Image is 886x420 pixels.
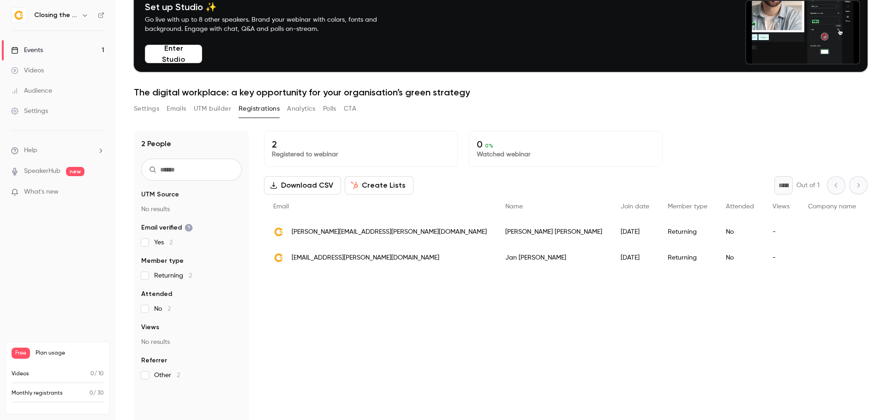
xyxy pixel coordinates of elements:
[292,227,487,237] span: [PERSON_NAME][EMAIL_ADDRESS][PERSON_NAME][DOMAIN_NAME]
[496,219,611,245] div: [PERSON_NAME] [PERSON_NAME]
[154,371,180,380] span: Other
[345,176,413,195] button: Create Lists
[11,46,43,55] div: Events
[154,271,192,280] span: Returning
[24,187,59,197] span: What's new
[796,181,820,190] p: Out of 1
[141,356,167,365] span: Referrer
[11,86,52,95] div: Audience
[11,66,44,75] div: Videos
[90,371,94,377] span: 0
[287,101,316,116] button: Analytics
[12,389,63,397] p: Monthly registrants
[763,219,799,245] div: -
[485,142,493,149] span: 0 %
[496,245,611,271] div: Jan [PERSON_NAME]
[168,306,171,312] span: 2
[90,390,93,396] span: 0
[11,146,104,155] li: help-dropdown-opener
[90,389,104,397] p: / 30
[717,245,763,271] div: No
[12,8,26,23] img: Closing the Loop
[668,203,707,210] span: Member type
[141,223,193,232] span: Email verified
[24,166,60,176] a: SpeakerHub
[273,226,284,237] img: closingtheloop.eu
[141,290,172,299] span: Attended
[772,203,790,210] span: Views
[621,203,649,210] span: Join date
[93,188,104,196] iframe: Noticeable Trigger
[141,337,242,347] p: No results
[659,245,717,271] div: Returning
[273,203,289,210] span: Email
[194,101,231,116] button: UTM builder
[34,11,78,20] h6: Closing the Loop
[272,150,450,159] p: Registered to webinar
[505,203,523,210] span: Name
[141,138,171,149] h1: 2 People
[141,205,242,214] p: No results
[717,219,763,245] div: No
[24,146,37,155] span: Help
[141,190,242,380] section: facet-groups
[189,272,192,279] span: 2
[177,372,180,379] span: 2
[726,203,754,210] span: Attended
[90,370,104,378] p: / 10
[154,238,173,247] span: Yes
[141,323,159,332] span: Views
[66,167,84,176] span: new
[145,1,399,12] h4: Set up Studio ✨
[659,219,717,245] div: Returning
[36,349,104,357] span: Plan usage
[611,245,659,271] div: [DATE]
[134,101,159,116] button: Settings
[239,101,280,116] button: Registrations
[323,101,336,116] button: Polls
[611,219,659,245] div: [DATE]
[134,87,868,98] h1: The digital workplace: a key opportunity for your organisation’s green strategy
[344,101,356,116] button: CTA
[141,190,179,199] span: UTM Source
[477,139,655,150] p: 0
[11,106,48,116] div: Settings
[141,256,184,266] span: Member type
[145,45,202,63] button: Enter Studio
[477,150,655,159] p: Watched webinar
[763,245,799,271] div: -
[273,252,284,263] img: closingtheloop.eu
[169,239,173,246] span: 2
[292,253,439,263] span: [EMAIL_ADDRESS][PERSON_NAME][DOMAIN_NAME]
[154,304,171,314] span: No
[272,139,450,150] p: 2
[12,348,30,359] span: Free
[264,176,341,195] button: Download CSV
[12,370,29,378] p: Videos
[808,203,856,210] span: Company name
[145,15,399,34] p: Go live with up to 8 other speakers. Brand your webinar with colors, fonts and background. Engage...
[167,101,186,116] button: Emails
